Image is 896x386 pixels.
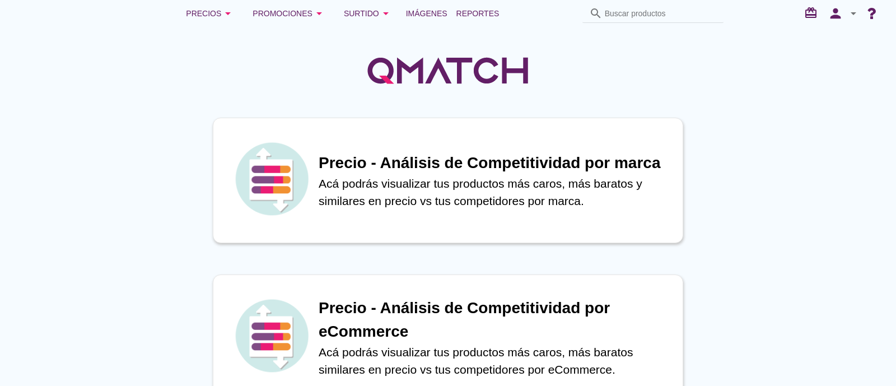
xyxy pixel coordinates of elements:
[379,7,393,20] i: arrow_drop_down
[319,175,671,210] p: Acá podrás visualizar tus productos más caros, más baratos y similares en precio vs tus competido...
[221,7,235,20] i: arrow_drop_down
[186,7,235,20] div: Precios
[456,7,500,20] span: Reportes
[13,2,103,25] a: white-qmatch-logo
[605,4,717,22] input: Buscar productos
[319,343,671,379] p: Acá podrás visualizar tus productos más caros, más baratos similares en precio vs tus competidore...
[847,7,860,20] i: arrow_drop_down
[319,151,671,175] h1: Precio - Análisis de Competitividad por marca
[406,7,447,20] span: Imágenes
[804,6,822,20] i: redeem
[335,2,402,25] button: Surtido
[232,139,311,218] img: icon
[364,43,532,99] img: QMatchLogo
[197,118,699,243] a: iconPrecio - Análisis de Competitividad por marcaAcá podrás visualizar tus productos más caros, m...
[824,6,847,21] i: person
[589,7,603,20] i: search
[232,296,311,375] img: icon
[244,2,335,25] button: Promociones
[177,2,244,25] button: Precios
[452,2,504,25] a: Reportes
[253,7,326,20] div: Promociones
[312,7,326,20] i: arrow_drop_down
[402,2,452,25] a: Imágenes
[344,7,393,20] div: Surtido
[319,296,671,343] h1: Precio - Análisis de Competitividad por eCommerce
